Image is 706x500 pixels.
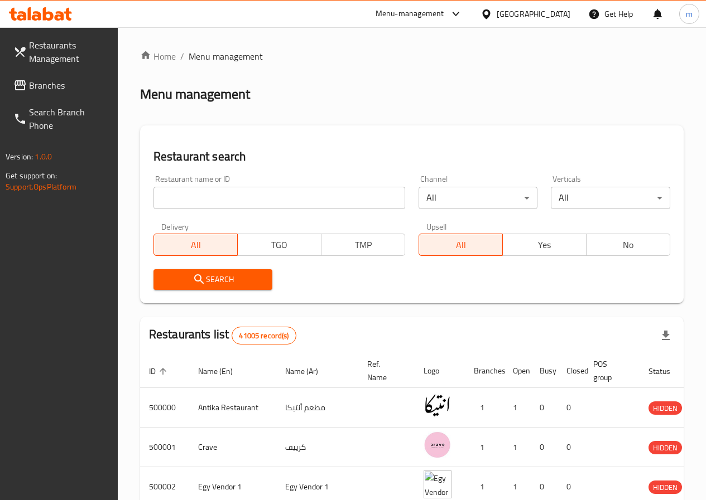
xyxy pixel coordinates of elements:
[198,365,247,378] span: Name (En)
[29,38,109,65] span: Restaurants Management
[237,234,321,256] button: TGO
[424,391,452,419] img: Antika Restaurant
[593,357,626,384] span: POS group
[591,237,666,253] span: No
[415,354,465,388] th: Logo
[140,50,684,63] nav: breadcrumb
[153,187,405,209] input: Search for restaurant name or ID..
[232,331,295,341] span: 41005 record(s)
[189,50,263,63] span: Menu management
[6,149,33,164] span: Version:
[367,357,401,384] span: Ref. Name
[558,354,584,388] th: Closed
[6,179,76,194] a: Support.OpsPlatform
[558,428,584,467] td: 0
[504,354,531,388] th: Open
[242,237,317,253] span: TGO
[153,234,238,256] button: All
[551,187,670,209] div: All
[4,32,118,72] a: Restaurants Management
[649,441,682,454] div: HIDDEN
[531,354,558,388] th: Busy
[232,327,296,344] div: Total records count
[531,428,558,467] td: 0
[140,85,250,103] h2: Menu management
[4,72,118,99] a: Branches
[426,222,447,230] label: Upsell
[35,149,52,164] span: 1.0.0
[285,365,333,378] span: Name (Ar)
[189,428,276,467] td: Crave
[558,388,584,428] td: 0
[586,234,670,256] button: No
[652,322,679,349] div: Export file
[162,273,264,287] span: Search
[29,79,109,92] span: Branches
[649,441,682,454] span: HIDDEN
[189,388,276,428] td: Antika Restaurant
[161,222,189,230] label: Delivery
[326,237,401,253] span: TMP
[149,365,170,378] span: ID
[29,105,109,132] span: Search Branch Phone
[465,354,504,388] th: Branches
[153,148,670,165] h2: Restaurant search
[504,428,531,467] td: 1
[149,326,296,344] h2: Restaurants list
[153,269,273,290] button: Search
[321,234,405,256] button: TMP
[419,234,503,256] button: All
[140,50,176,63] a: Home
[465,388,504,428] td: 1
[502,234,587,256] button: Yes
[419,187,538,209] div: All
[504,388,531,428] td: 1
[4,99,118,139] a: Search Branch Phone
[140,428,189,467] td: 500001
[159,237,233,253] span: All
[424,237,498,253] span: All
[465,428,504,467] td: 1
[376,7,444,21] div: Menu-management
[276,428,358,467] td: كرييف
[686,8,693,20] span: m
[424,431,452,459] img: Crave
[424,470,452,498] img: Egy Vendor 1
[649,481,682,494] span: HIDDEN
[649,365,685,378] span: Status
[649,402,682,415] span: HIDDEN
[531,388,558,428] td: 0
[276,388,358,428] td: مطعم أنتيكا
[507,237,582,253] span: Yes
[140,388,189,428] td: 500000
[180,50,184,63] li: /
[497,8,570,20] div: [GEOGRAPHIC_DATA]
[6,168,57,183] span: Get support on:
